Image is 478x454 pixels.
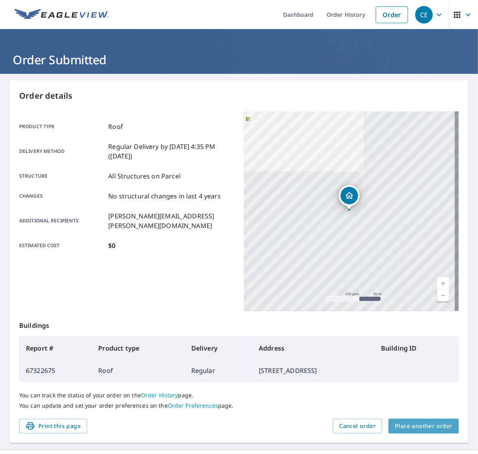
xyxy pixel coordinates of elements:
[19,211,105,230] p: Additional recipients
[252,359,375,382] td: [STREET_ADDRESS]
[14,9,109,21] img: EV Logo
[108,191,221,201] p: No structural changes in last 4 years
[168,402,218,409] a: Order Preferences
[376,6,408,23] a: Order
[108,142,234,161] p: Regular Delivery by [DATE] 4:35 PM ([DATE])
[19,171,105,181] p: Structure
[26,421,81,431] span: Print this page
[19,142,105,161] p: Delivery method
[375,337,458,359] th: Building ID
[333,419,383,434] button: Cancel order
[19,402,459,409] p: You can update and set your order preferences on the page.
[10,52,468,68] h1: Order Submitted
[20,359,92,382] td: 67322675
[19,90,459,102] p: Order details
[19,311,459,337] p: Buildings
[108,241,115,250] p: $0
[415,6,433,24] div: CE
[389,419,459,434] button: Place another order
[92,359,184,382] td: Roof
[20,337,92,359] th: Report #
[395,421,452,431] span: Place another order
[108,122,123,131] p: Roof
[19,419,87,434] button: Print this page
[437,278,449,289] a: Nivel actual 17, ampliar
[339,185,360,210] div: Dropped pin, building 1, Residential property, 911 Stanbridge Rd Drexel Hill, PA 19026
[185,337,252,359] th: Delivery
[19,122,105,131] p: Product type
[19,191,105,201] p: Changes
[108,211,234,230] p: [PERSON_NAME][EMAIL_ADDRESS][PERSON_NAME][DOMAIN_NAME]
[437,289,449,301] a: Nivel actual 17, alejar
[141,391,178,399] a: Order History
[339,421,376,431] span: Cancel order
[185,359,252,382] td: Regular
[108,171,180,181] p: All Structures on Parcel
[92,337,184,359] th: Product type
[19,241,105,250] p: Estimated cost
[252,337,375,359] th: Address
[19,392,459,399] p: You can track the status of your order on the page.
